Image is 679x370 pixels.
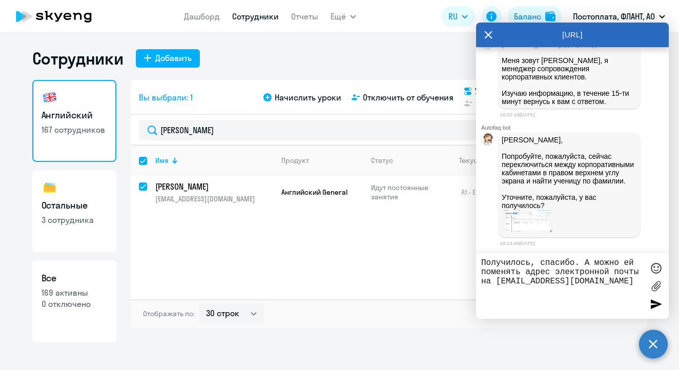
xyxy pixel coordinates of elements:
[371,156,441,165] div: Статус
[291,11,318,22] a: Отчеты
[143,309,195,318] span: Отображать по:
[155,181,273,192] a: [PERSON_NAME]
[502,210,553,233] img: image.png
[139,91,193,104] span: Вы выбрали: 1
[42,179,58,196] img: others
[42,214,107,225] p: 3 сотрудника
[155,52,192,64] div: Добавить
[281,156,309,165] div: Продукт
[136,49,200,68] button: Добавить
[331,10,346,23] span: Ещё
[275,91,341,104] span: Начислить уроки
[42,109,107,122] h3: Английский
[42,124,107,135] p: 167 сотрудников
[42,89,58,106] img: english
[139,120,639,140] input: Поиск по имени, email, продукту или статусу
[331,6,356,27] button: Ещё
[32,48,124,69] h1: Сотрудники
[500,112,535,117] time: 18:20:18[DATE]
[450,156,537,165] div: Текущий уровень
[32,170,116,252] a: Остальные3 сотрудника
[500,240,535,246] time: 18:23:46[DATE]
[481,125,669,131] div: Autofaq bot
[573,10,655,23] p: Постоплата, ФЛАНТ, АО
[281,188,347,197] span: Английский General
[481,258,643,314] textarea: Получилось, спасибо. А можно ей поменять адрес электронной почты на [EMAIL_ADDRESS][DOMAIN_NAME]
[508,6,562,27] button: Балансbalance
[514,10,541,23] div: Баланс
[281,156,362,165] div: Продукт
[155,156,273,165] div: Имя
[42,199,107,212] h3: Остальные
[42,298,107,310] p: 0 отключено
[568,4,670,29] button: Постоплата, ФЛАНТ, АО
[155,156,169,165] div: Имя
[42,287,107,298] p: 169 активны
[32,80,116,162] a: Английский167 сотрудников
[545,11,555,22] img: balance
[648,278,664,294] label: Лимит 10 файлов
[371,183,441,201] p: Идут постоянные занятия
[155,181,271,192] p: [PERSON_NAME]
[32,260,116,342] a: Все169 активны0 отключено
[502,40,637,106] p: [PERSON_NAME], добрый день! Меня зовут [PERSON_NAME], я менеджер сопровождения корпоративных клие...
[42,272,107,285] h3: Все
[371,156,393,165] div: Статус
[461,188,509,197] span: A1 - Elementary
[475,85,575,97] span: Управлять компенсацией
[502,136,637,210] p: [PERSON_NAME], Попробуйте, пожалуйста, сейчас переключиться между корпоративными кабинетами в пра...
[363,91,454,104] span: Отключить от обучения
[232,11,279,22] a: Сотрудники
[448,10,458,23] span: RU
[184,11,220,22] a: Дашборд
[441,6,475,27] button: RU
[155,194,273,203] p: [EMAIL_ADDRESS][DOMAIN_NAME]
[459,156,518,165] div: Текущий уровень
[482,133,495,148] img: bot avatar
